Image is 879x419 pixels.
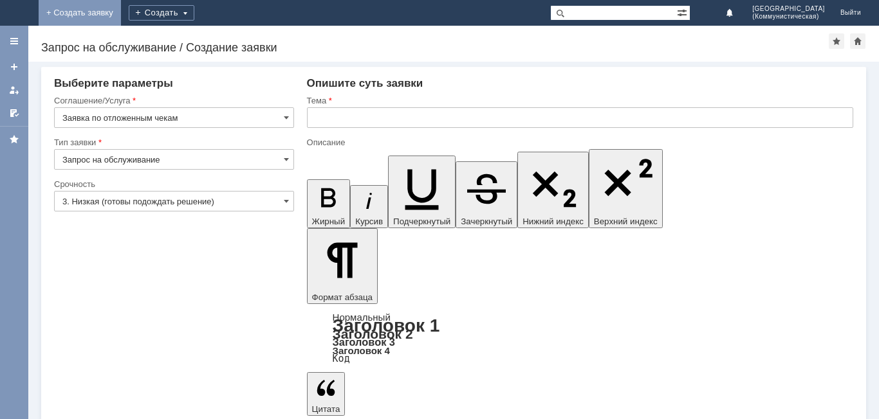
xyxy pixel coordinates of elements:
[54,180,291,188] div: Срочность
[350,185,388,228] button: Курсив
[461,217,512,226] span: Зачеркнутый
[589,149,663,228] button: Верхний индекс
[388,156,456,228] button: Подчеркнутый
[333,316,440,335] a: Заголовок 1
[41,41,829,54] div: Запрос на обслуживание / Создание заявки
[456,161,517,228] button: Зачеркнутый
[850,33,865,49] div: Сделать домашней страницей
[355,217,383,226] span: Курсив
[677,6,690,18] span: Расширенный поиск
[54,138,291,147] div: Тип заявки
[517,152,589,228] button: Нижний индекс
[594,217,658,226] span: Верхний индекс
[54,77,173,89] span: Выберите параметры
[393,217,450,226] span: Подчеркнутый
[54,96,291,105] div: Соглашение/Услуга
[312,217,346,226] span: Жирный
[312,292,373,302] span: Формат абзаца
[307,96,851,105] div: Тема
[333,345,390,356] a: Заголовок 4
[752,5,825,13] span: [GEOGRAPHIC_DATA]
[307,313,853,363] div: Формат абзаца
[312,404,340,414] span: Цитата
[333,336,395,348] a: Заголовок 3
[752,13,825,21] span: (Коммунистическая)
[333,326,413,341] a: Заголовок 2
[333,312,391,323] a: Нормальный
[129,5,194,21] div: Создать
[4,80,24,100] a: Мои заявки
[307,372,346,416] button: Цитата
[307,77,423,89] span: Опишите суть заявки
[307,228,378,304] button: Формат абзаца
[307,138,851,147] div: Описание
[333,353,350,364] a: Код
[829,33,844,49] div: Добавить в избранное
[4,57,24,77] a: Создать заявку
[307,179,351,228] button: Жирный
[4,103,24,123] a: Мои согласования
[523,217,584,226] span: Нижний индекс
